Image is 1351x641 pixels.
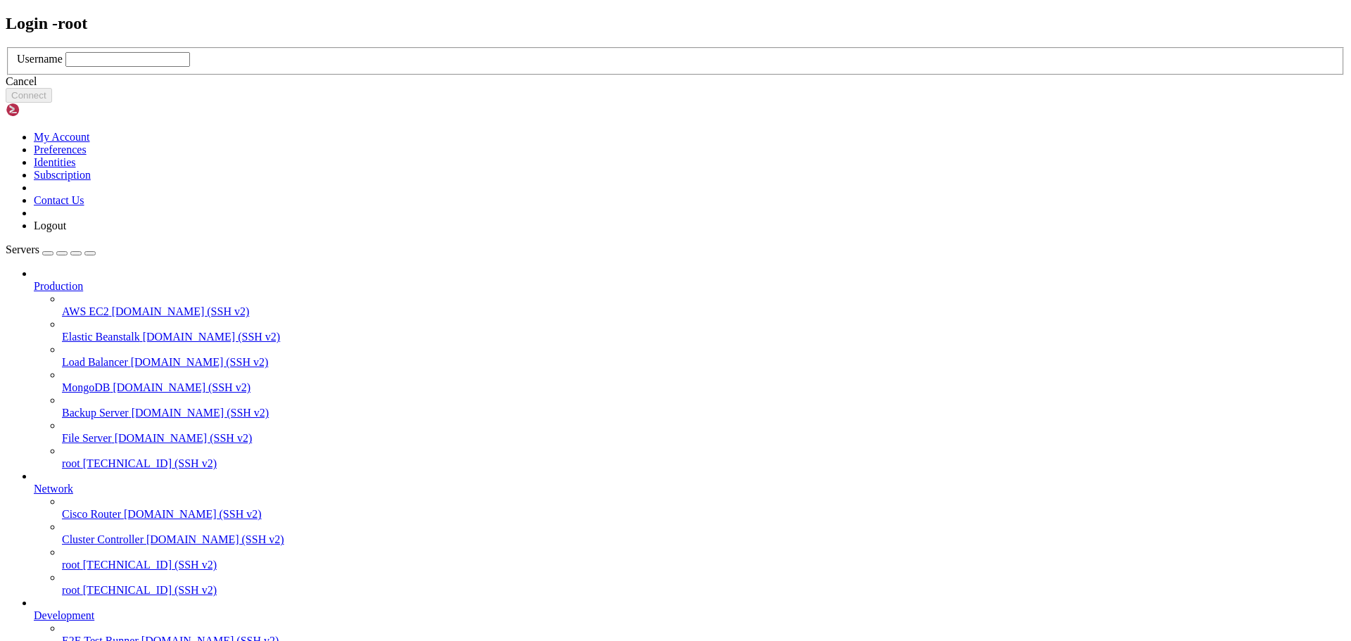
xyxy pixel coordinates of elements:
a: AWS EC2 [DOMAIN_NAME] (SSH v2) [62,305,1345,318]
span: [DOMAIN_NAME] (SSH v2) [112,305,250,317]
a: Backup Server [DOMAIN_NAME] (SSH v2) [62,407,1345,419]
a: Production [34,280,1345,293]
a: Servers [6,243,96,255]
li: Cluster Controller [DOMAIN_NAME] (SSH v2) [62,521,1345,546]
span: root [62,584,80,596]
a: Load Balancer [DOMAIN_NAME] (SSH v2) [62,356,1345,369]
li: Cisco Router [DOMAIN_NAME] (SSH v2) [62,495,1345,521]
span: [DOMAIN_NAME] (SSH v2) [115,432,253,444]
li: Backup Server [DOMAIN_NAME] (SSH v2) [62,394,1345,419]
li: Load Balancer [DOMAIN_NAME] (SSH v2) [62,343,1345,369]
a: Cisco Router [DOMAIN_NAME] (SSH v2) [62,508,1345,521]
li: Production [34,267,1345,470]
span: [DOMAIN_NAME] (SSH v2) [113,381,250,393]
span: Cisco Router [62,508,121,520]
li: AWS EC2 [DOMAIN_NAME] (SSH v2) [62,293,1345,318]
a: Contact Us [34,194,84,206]
span: Backup Server [62,407,129,419]
li: root [TECHNICAL_ID] (SSH v2) [62,546,1345,571]
a: Elastic Beanstalk [DOMAIN_NAME] (SSH v2) [62,331,1345,343]
a: File Server [DOMAIN_NAME] (SSH v2) [62,432,1345,445]
span: [DOMAIN_NAME] (SSH v2) [124,508,262,520]
a: Network [34,483,1345,495]
a: My Account [34,131,90,143]
li: MongoDB [DOMAIN_NAME] (SSH v2) [62,369,1345,394]
span: [DOMAIN_NAME] (SSH v2) [132,407,269,419]
span: [DOMAIN_NAME] (SSH v2) [146,533,284,545]
a: Subscription [34,169,91,181]
span: Servers [6,243,39,255]
span: Network [34,483,73,495]
a: Development [34,609,1345,622]
div: Cancel [6,75,1345,88]
li: root [TECHNICAL_ID] (SSH v2) [62,571,1345,597]
li: File Server [DOMAIN_NAME] (SSH v2) [62,419,1345,445]
li: root [TECHNICAL_ID] (SSH v2) [62,445,1345,470]
button: Connect [6,88,52,103]
span: root [62,559,80,571]
span: Cluster Controller [62,533,144,545]
a: Identities [34,156,76,168]
span: Production [34,280,83,292]
a: Cluster Controller [DOMAIN_NAME] (SSH v2) [62,533,1345,546]
div: (0, 1) [6,18,11,30]
span: [TECHNICAL_ID] (SSH v2) [83,584,217,596]
span: root [62,457,80,469]
a: root [TECHNICAL_ID] (SSH v2) [62,457,1345,470]
a: Preferences [34,144,87,156]
span: [TECHNICAL_ID] (SSH v2) [83,559,217,571]
label: Username [17,53,63,65]
span: Load Balancer [62,356,128,368]
span: [TECHNICAL_ID] (SSH v2) [83,457,217,469]
img: Shellngn [6,103,87,117]
x-row: Connecting [TECHNICAL_ID]... [6,6,1168,18]
span: [DOMAIN_NAME] (SSH v2) [143,331,281,343]
h2: Login - root [6,14,1345,33]
a: root [TECHNICAL_ID] (SSH v2) [62,559,1345,571]
a: Logout [34,220,66,231]
span: [DOMAIN_NAME] (SSH v2) [131,356,269,368]
a: root [TECHNICAL_ID] (SSH v2) [62,584,1345,597]
li: Network [34,470,1345,597]
span: Development [34,609,94,621]
span: AWS EC2 [62,305,109,317]
span: MongoDB [62,381,110,393]
span: File Server [62,432,112,444]
a: MongoDB [DOMAIN_NAME] (SSH v2) [62,381,1345,394]
li: Elastic Beanstalk [DOMAIN_NAME] (SSH v2) [62,318,1345,343]
span: Elastic Beanstalk [62,331,140,343]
